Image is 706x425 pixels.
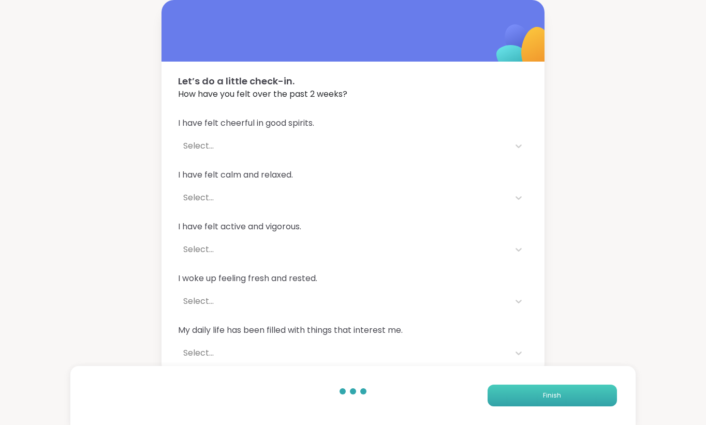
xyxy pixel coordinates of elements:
div: Select... [183,243,504,256]
span: Finish [543,391,561,400]
button: Finish [488,385,617,406]
span: My daily life has been filled with things that interest me. [178,324,528,336]
div: Select... [183,347,504,359]
div: Select... [183,192,504,204]
div: Select... [183,140,504,152]
span: How have you felt over the past 2 weeks? [178,88,528,100]
span: I have felt cheerful in good spirits. [178,117,528,129]
span: I woke up feeling fresh and rested. [178,272,528,285]
span: I have felt active and vigorous. [178,221,528,233]
span: Let’s do a little check-in. [178,74,528,88]
div: Select... [183,295,504,307]
span: I have felt calm and relaxed. [178,169,528,181]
